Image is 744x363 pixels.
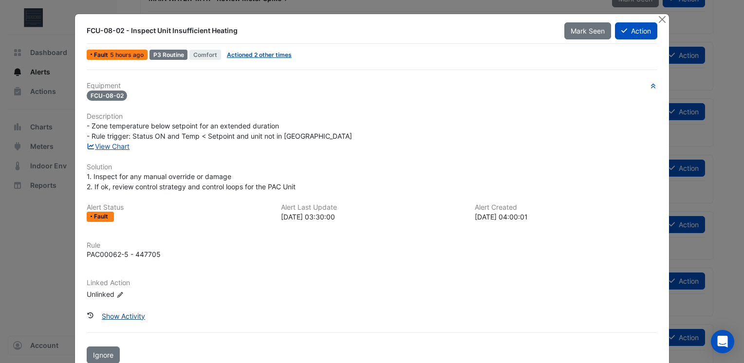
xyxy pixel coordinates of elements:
button: Show Activity [95,308,151,325]
button: Action [615,22,657,39]
span: Tue 09-Sep-2025 03:30 BST [110,51,144,58]
fa-icon: Edit Linked Action [116,291,124,298]
span: Mark Seen [571,27,605,35]
h6: Alert Status [87,203,269,212]
span: Fault [94,214,110,219]
span: - Zone temperature below setpoint for an extended duration - Rule trigger: Status ON and Temp < S... [87,122,352,140]
h6: Alert Last Update [281,203,464,212]
div: [DATE] 03:30:00 [281,212,464,222]
span: Ignore [93,351,113,359]
button: Close [657,14,667,24]
button: Mark Seen [564,22,611,39]
span: Fault [94,52,110,58]
h6: Linked Action [87,279,657,287]
h6: Rule [87,241,657,250]
div: PAC00062-5 - 447705 [87,249,161,259]
h6: Alert Created [475,203,657,212]
span: Comfort [189,50,221,60]
div: P3 Routine [149,50,188,60]
div: Open Intercom Messenger [711,330,734,353]
h6: Equipment [87,82,657,90]
div: FCU-08-02 - Inspect Unit Insufficient Heating [87,26,553,36]
div: Unlinked [87,289,204,299]
h6: Description [87,112,657,121]
span: 1. Inspect for any manual override or damage 2. If ok, review control strategy and control loops ... [87,172,296,191]
a: Actioned 2 other times [227,51,292,58]
h6: Solution [87,163,657,171]
span: FCU-08-02 [87,91,128,101]
div: [DATE] 04:00:01 [475,212,657,222]
a: View Chart [87,142,130,150]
